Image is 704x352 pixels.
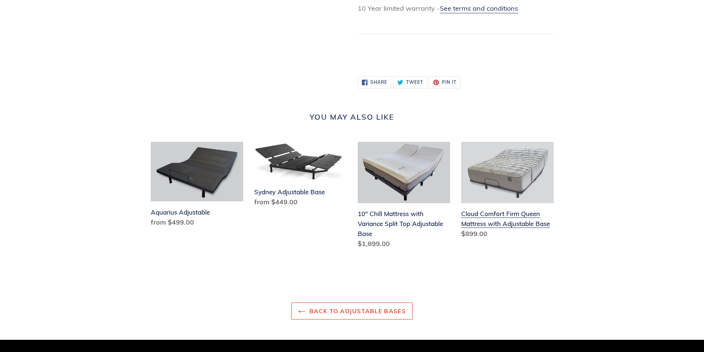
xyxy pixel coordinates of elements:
[461,142,554,242] a: Cloud Comfort Firm Queen Mattress with Adjustable Base
[358,142,450,252] a: 10" Chill Mattress with Variance Split Top Adjustable Base
[406,80,423,85] span: Tweet
[370,80,387,85] span: Share
[151,113,554,122] h2: You may also like
[291,303,413,319] a: Back to Adjustable Bases
[151,142,243,230] a: Aquarius Adjustable
[358,3,554,13] p: 10 Year limited warranty -
[440,4,518,13] a: See terms and conditions
[442,80,456,85] span: Pin it
[254,142,347,210] a: Sydney Adjustable Base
